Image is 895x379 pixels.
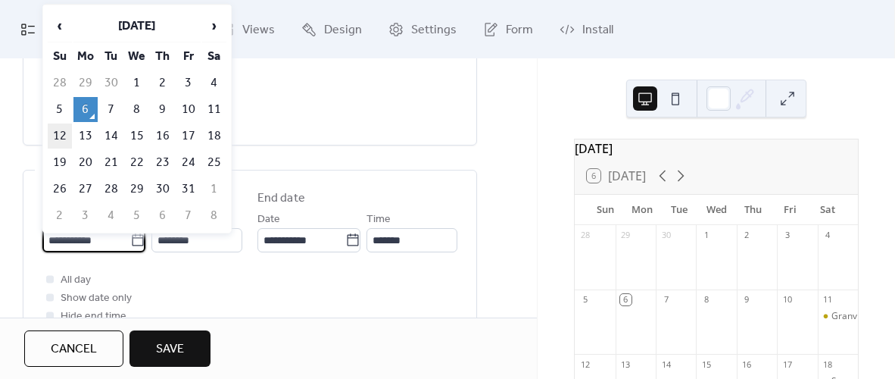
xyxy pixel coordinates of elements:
div: 14 [660,359,672,370]
td: 2 [48,203,72,228]
div: 17 [781,359,793,370]
div: 29 [620,230,631,241]
div: 12 [579,359,591,370]
th: Mo [73,44,98,69]
span: › [203,11,226,41]
td: 28 [48,70,72,96]
td: 11 [202,97,226,122]
td: 17 [176,124,201,149]
div: Sat [809,195,846,225]
td: 18 [202,124,226,149]
td: 7 [99,97,123,122]
span: Install [582,18,613,42]
td: 13 [73,124,98,149]
td: 9 [151,97,175,122]
td: 14 [99,124,123,149]
a: My Events [9,6,109,52]
td: 10 [176,97,201,122]
span: Design [324,18,362,42]
th: [DATE] [73,10,201,42]
span: Save [156,340,184,359]
div: 3 [781,230,793,241]
div: End date [257,189,305,208]
td: 3 [176,70,201,96]
div: Sun [587,195,624,225]
div: Tue [661,195,698,225]
span: All day [61,271,91,290]
td: 29 [73,70,98,96]
span: Views [242,18,275,42]
td: 24 [176,150,201,175]
div: 13 [620,359,631,370]
div: Fri [772,195,809,225]
td: 8 [125,97,149,122]
td: 23 [151,150,175,175]
div: 1 [700,230,712,241]
div: [DATE] [575,139,858,158]
td: 3 [73,203,98,228]
div: 8 [700,294,712,305]
td: 22 [125,150,149,175]
div: Wed [698,195,735,225]
td: 16 [151,124,175,149]
td: 12 [48,124,72,149]
div: Mon [624,195,661,225]
td: 4 [202,70,226,96]
td: 28 [99,177,123,202]
div: Granville Harvest Fair [818,310,858,323]
div: 16 [741,359,753,370]
td: 6 [73,97,98,122]
td: 21 [99,150,123,175]
div: 10 [781,294,793,305]
div: 18 [822,359,834,370]
div: 7 [660,294,672,305]
div: 9 [741,294,753,305]
div: 28 [579,230,591,241]
td: 27 [73,177,98,202]
span: Form [506,18,533,42]
td: 29 [125,177,149,202]
span: ‹ [48,11,71,41]
div: 4 [822,230,834,241]
a: Views [208,6,286,52]
button: Cancel [24,330,123,367]
th: Su [48,44,72,69]
div: 11 [822,294,834,305]
span: Time [366,211,391,229]
td: 5 [125,203,149,228]
a: Settings [377,6,468,52]
span: Hide end time [61,308,126,326]
span: Show date only [61,290,132,308]
div: Thu [735,195,772,225]
th: We [125,44,149,69]
td: 8 [202,203,226,228]
span: Settings [411,18,457,42]
div: 15 [700,359,712,370]
td: 30 [99,70,123,96]
span: Cancel [51,340,97,359]
a: Install [548,6,625,52]
td: 15 [125,124,149,149]
button: Save [129,330,210,367]
td: 1 [202,177,226,202]
div: 6 [620,294,631,305]
td: 25 [202,150,226,175]
th: Tu [99,44,123,69]
td: 6 [151,203,175,228]
td: 5 [48,97,72,122]
th: Fr [176,44,201,69]
td: 30 [151,177,175,202]
div: 5 [579,294,591,305]
a: Design [290,6,373,52]
td: 19 [48,150,72,175]
div: 2 [741,230,753,241]
span: Date [257,211,280,229]
a: Form [472,6,544,52]
th: Sa [202,44,226,69]
td: 2 [151,70,175,96]
td: 20 [73,150,98,175]
td: 4 [99,203,123,228]
div: 30 [660,230,672,241]
td: 31 [176,177,201,202]
td: 26 [48,177,72,202]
